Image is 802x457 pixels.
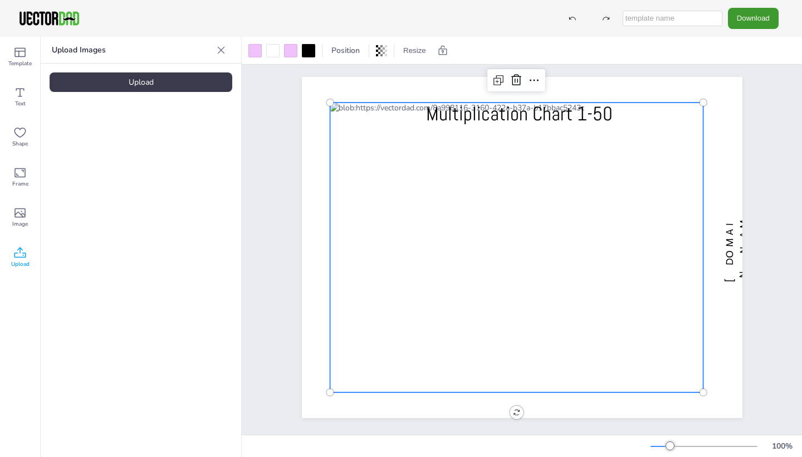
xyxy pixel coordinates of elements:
[623,11,722,26] input: template name
[329,45,362,56] span: Position
[12,179,28,188] span: Frame
[8,59,32,68] span: Template
[52,37,212,64] p: Upload Images
[50,72,232,92] div: Upload
[426,101,613,126] span: Multiplication Chart 1-50
[15,99,26,108] span: Text
[18,10,81,27] img: VectorDad-1.png
[399,42,431,60] button: Resize
[728,8,779,28] button: Download
[769,441,795,451] div: 100 %
[11,260,30,269] span: Upload
[12,220,28,229] span: Image
[12,139,28,148] span: Shape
